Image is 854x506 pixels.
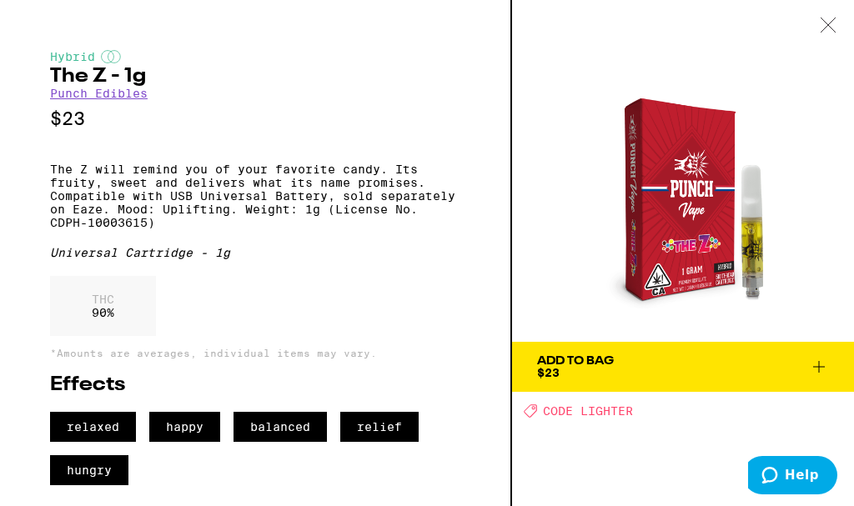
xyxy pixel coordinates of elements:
[50,246,460,259] div: Universal Cartridge - 1g
[50,87,148,100] a: Punch Edibles
[543,404,633,418] span: CODE LIGHTER
[50,455,128,485] span: hungry
[512,342,854,392] button: Add To Bag$23
[50,412,136,442] span: relaxed
[537,355,614,367] div: Add To Bag
[234,412,327,442] span: balanced
[50,276,156,336] div: 90 %
[50,67,460,87] h2: The Z - 1g
[92,293,114,306] p: THC
[50,348,460,358] p: *Amounts are averages, individual items may vary.
[537,366,560,379] span: $23
[50,50,460,63] div: Hybrid
[340,412,419,442] span: relief
[149,412,220,442] span: happy
[101,50,121,63] img: hybridColor.svg
[748,456,837,498] iframe: Opens a widget where you can find more information
[50,163,460,229] p: The Z will remind you of your favorite candy. Its fruity, sweet and delivers what its name promis...
[50,108,460,129] p: $23
[50,375,460,395] h2: Effects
